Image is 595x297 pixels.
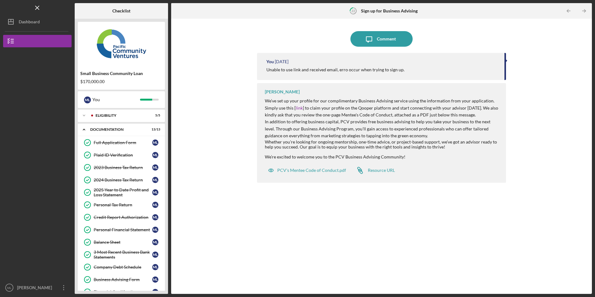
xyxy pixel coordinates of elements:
[152,189,158,196] div: M L
[81,149,162,161] a: Plaid ID VerificationML
[81,236,162,248] a: Balance SheetML
[277,168,346,173] div: PCV's Mentee Code of Conduct.pdf
[81,224,162,236] a: Personal Financial StatementML
[19,16,40,30] div: Dashboard
[94,265,152,270] div: Company Debt Schedule
[94,140,152,145] div: Full Application Form
[94,250,152,260] div: 3 Most Recent Business Bank Statements
[265,154,499,159] div: We’re excited to welcome you to the PCV Business Advising Community!
[81,136,162,149] a: Full Application FormML
[152,289,158,295] div: M L
[265,97,499,149] div: Whether you're looking for ongoing mentorship, one-time advice, or project-based support, we’ve g...
[96,114,145,117] div: Eligibility
[152,177,158,183] div: M L
[152,227,158,233] div: M L
[152,152,158,158] div: M L
[275,59,288,64] time: 2025-09-17 21:46
[112,8,130,13] b: Checklist
[94,202,152,207] div: Personal Tax Return
[3,281,72,294] button: ML[PERSON_NAME]
[265,118,499,139] p: In addition to offering business capital, PCV provides free business advising to help you take yo...
[265,97,499,118] p: We’ve set up your profile for our complimentary Business Advising service using the information f...
[94,187,152,197] div: 2025 Year to Date Profit and Loss Statement
[90,128,145,131] div: Documentation
[84,97,91,103] div: M L
[266,67,405,72] div: Unable to use link and received email, erro occur when trying to sign up.
[152,239,158,245] div: M L
[80,79,162,84] div: $170,000.00
[350,31,413,47] button: Comment
[81,174,162,186] a: 2024 Business Tax ReturnML
[81,199,162,211] a: Personal Tax ReturnML
[265,164,349,177] button: PCV's Mentee Code of Conduct.pdf
[94,240,152,245] div: Balance Sheet
[92,94,140,105] div: You
[94,153,152,158] div: Plaid ID Verification
[78,25,165,62] img: Product logo
[81,211,162,224] a: Credit Report AuthorizationML
[152,164,158,171] div: M L
[149,128,160,131] div: 13 / 13
[16,281,56,295] div: [PERSON_NAME]
[351,9,355,13] tspan: 22
[80,71,162,76] div: Small Business Community Loan
[81,248,162,261] a: 3 Most Recent Business Bank StatementsML
[81,273,162,286] a: Business Advising FormML
[81,261,162,273] a: Company Debt ScheduleML
[94,177,152,182] div: 2024 Business Tax Return
[152,252,158,258] div: M L
[266,59,274,64] div: You
[3,16,72,28] button: Dashboard
[352,164,395,177] a: Resource URL
[152,264,158,270] div: M L
[368,168,395,173] div: Resource URL
[149,114,160,117] div: 5 / 5
[152,139,158,146] div: M L
[81,161,162,174] a: 2023 Business Tax ReturnML
[81,186,162,199] a: 2025 Year to Date Profit and Loss StatementML
[94,227,152,232] div: Personal Financial Statement
[152,276,158,283] div: M L
[94,290,152,295] div: Financial Qualification
[377,31,396,47] div: Comment
[265,89,300,94] div: [PERSON_NAME]
[152,202,158,208] div: M L
[361,8,418,13] b: Sign up for Business Advising
[94,215,152,220] div: Credit Report Authorization
[152,214,158,220] div: M L
[94,165,152,170] div: 2023 Business Tax Return
[7,286,12,290] text: ML
[296,105,303,111] a: link
[94,277,152,282] div: Business Advising Form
